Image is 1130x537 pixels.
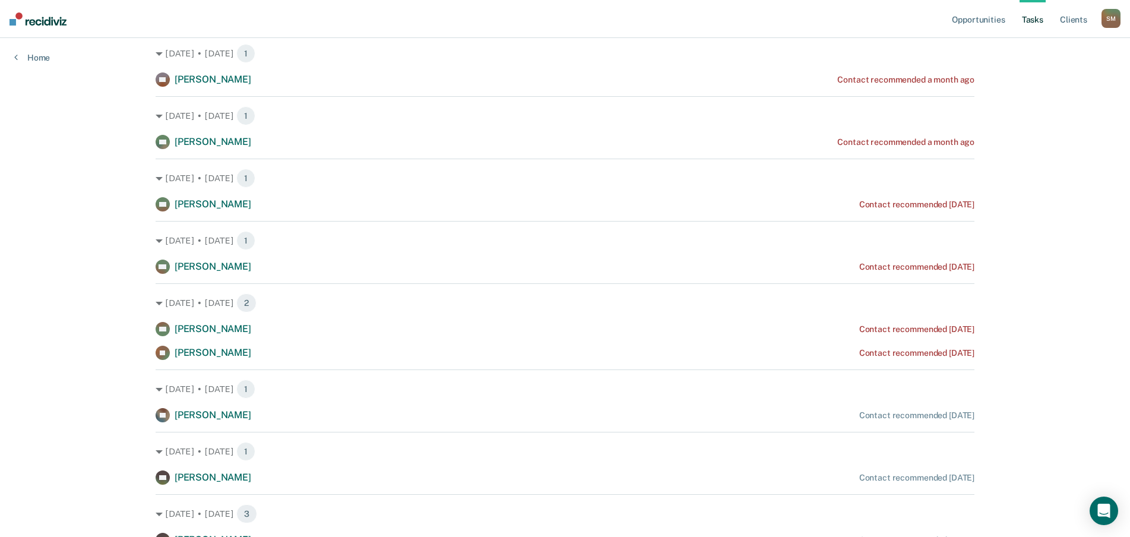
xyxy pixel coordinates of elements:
span: 1 [236,380,255,399]
div: [DATE] • [DATE] 1 [156,106,974,125]
img: Recidiviz [10,12,67,26]
span: 3 [236,504,257,523]
span: 2 [236,293,257,312]
span: [PERSON_NAME] [175,323,251,334]
div: Contact recommended [DATE] [859,348,974,358]
span: [PERSON_NAME] [175,261,251,272]
span: [PERSON_NAME] [175,136,251,147]
div: [DATE] • [DATE] 1 [156,442,974,461]
div: S M [1101,9,1120,28]
span: [PERSON_NAME] [175,472,251,483]
span: [PERSON_NAME] [175,74,251,85]
span: [PERSON_NAME] [175,347,251,358]
span: [PERSON_NAME] [175,198,251,210]
div: Contact recommended a month ago [837,137,974,147]
div: [DATE] • [DATE] 3 [156,504,974,523]
button: SM [1101,9,1120,28]
span: 1 [236,442,255,461]
div: Contact recommended [DATE] [859,262,974,272]
span: [PERSON_NAME] [175,409,251,421]
div: Contact recommended [DATE] [859,324,974,334]
div: [DATE] • [DATE] 1 [156,169,974,188]
div: Contact recommended [DATE] [859,473,974,483]
span: 1 [236,44,255,63]
span: 1 [236,106,255,125]
div: [DATE] • [DATE] 2 [156,293,974,312]
div: Contact recommended a month ago [837,75,974,85]
div: Contact recommended [DATE] [859,410,974,421]
span: 1 [236,169,255,188]
div: [DATE] • [DATE] 1 [156,380,974,399]
div: [DATE] • [DATE] 1 [156,231,974,250]
div: [DATE] • [DATE] 1 [156,44,974,63]
a: Home [14,52,50,63]
span: 1 [236,231,255,250]
div: Contact recommended [DATE] [859,200,974,210]
div: Open Intercom Messenger [1090,497,1118,525]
